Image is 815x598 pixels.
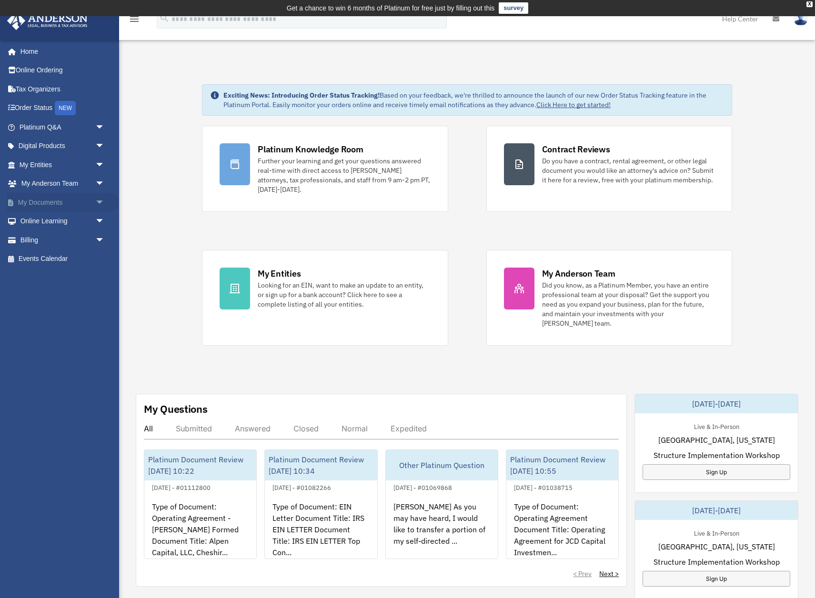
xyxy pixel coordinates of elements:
i: menu [129,13,140,25]
div: Platinum Document Review [DATE] 10:55 [506,450,618,480]
span: Structure Implementation Workshop [654,556,780,568]
div: [DATE]-[DATE] [635,394,798,413]
div: Normal [342,424,368,433]
div: [PERSON_NAME] As you may have heard, I would like to transfer a portion of my self-directed ... [386,493,498,568]
a: My Anderson Teamarrow_drop_down [7,174,119,193]
div: Live & In-Person [686,421,747,431]
span: arrow_drop_down [95,212,114,231]
div: Get a chance to win 6 months of Platinum for free just by filling out this [287,2,495,14]
div: Type of Document: Operating Agreement - [PERSON_NAME] Formed Document Title: Alpen Capital, LLC, ... [144,493,256,568]
a: Events Calendar [7,249,119,269]
div: Platinum Document Review [DATE] 10:34 [265,450,377,480]
a: Contract Reviews Do you have a contract, rental agreement, or other legal document you would like... [486,126,732,212]
a: Sign Up [643,571,790,587]
div: [DATE] - #01112800 [144,482,218,492]
div: My Anderson Team [542,268,615,279]
div: Platinum Knowledge Room [258,143,363,155]
div: Answered [235,424,271,433]
a: Platinum Document Review [DATE] 10:55[DATE] - #01038715Type of Document: Operating Agreement Docu... [506,449,619,559]
span: arrow_drop_down [95,118,114,137]
span: arrow_drop_down [95,137,114,156]
a: Platinum Document Review [DATE] 10:34[DATE] - #01082266Type of Document: EIN Letter Document Titl... [264,449,377,559]
a: Sign Up [643,464,790,480]
div: My Questions [144,402,208,416]
div: Other Platinum Question [386,450,498,480]
div: Closed [293,424,319,433]
span: arrow_drop_down [95,193,114,212]
div: Contract Reviews [542,143,610,155]
span: arrow_drop_down [95,174,114,194]
img: Anderson Advisors Platinum Portal [4,11,91,30]
img: User Pic [794,12,808,26]
div: Do you have a contract, rental agreement, or other legal document you would like an attorney's ad... [542,156,714,185]
span: [GEOGRAPHIC_DATA], [US_STATE] [658,434,775,446]
a: Click Here to get started! [536,100,611,109]
a: Online Ordering [7,61,119,80]
span: [GEOGRAPHIC_DATA], [US_STATE] [658,541,775,552]
div: Type of Document: Operating Agreement Document Title: Operating Agreement for JCD Capital Investm... [506,493,618,568]
div: Looking for an EIN, want to make an update to an entity, or sign up for a bank account? Click her... [258,280,430,309]
div: [DATE]-[DATE] [635,501,798,520]
div: [DATE] - #01038715 [506,482,580,492]
div: My Entities [258,268,301,279]
a: Platinum Document Review [DATE] 10:22[DATE] - #01112800Type of Document: Operating Agreement - [P... [144,449,257,559]
a: My Entities Looking for an EIN, want to make an update to an entity, or sign up for a bank accoun... [202,250,448,346]
i: search [159,13,170,23]
a: survey [499,2,528,14]
div: Type of Document: EIN Letter Document Title: IRS EIN LETTER Document Title: IRS EIN LETTER Top Co... [265,493,377,568]
div: Expedited [391,424,427,433]
div: [DATE] - #01069868 [386,482,460,492]
a: Tax Organizers [7,80,119,99]
a: Home [7,42,114,61]
div: [DATE] - #01082266 [265,482,339,492]
a: Other Platinum Question[DATE] - #01069868[PERSON_NAME] As you may have heard, I would like to tra... [385,449,498,559]
div: All [144,424,153,433]
a: menu [129,17,140,25]
div: Live & In-Person [686,528,747,538]
div: Further your learning and get your questions answered real-time with direct access to [PERSON_NAM... [258,156,430,194]
div: close [806,1,813,7]
a: Platinum Q&Aarrow_drop_down [7,118,119,137]
a: My Documentsarrow_drop_down [7,193,119,212]
a: Digital Productsarrow_drop_down [7,137,119,156]
a: Order StatusNEW [7,99,119,118]
div: Did you know, as a Platinum Member, you have an entire professional team at your disposal? Get th... [542,280,714,328]
span: arrow_drop_down [95,230,114,250]
a: Online Learningarrow_drop_down [7,212,119,231]
div: Based on your feedback, we're thrilled to announce the launch of our new Order Status Tracking fe... [223,90,724,110]
a: Platinum Knowledge Room Further your learning and get your questions answered real-time with dire... [202,126,448,212]
span: Structure Implementation Workshop [654,449,780,461]
div: Platinum Document Review [DATE] 10:22 [144,450,256,480]
a: Billingarrow_drop_down [7,230,119,249]
div: NEW [55,101,76,115]
a: Next > [599,569,619,578]
strong: Exciting News: Introducing Order Status Tracking! [223,91,380,100]
span: arrow_drop_down [95,155,114,175]
a: My Entitiesarrow_drop_down [7,155,119,174]
div: Submitted [176,424,212,433]
a: My Anderson Team Did you know, as a Platinum Member, you have an entire professional team at your... [486,250,732,346]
